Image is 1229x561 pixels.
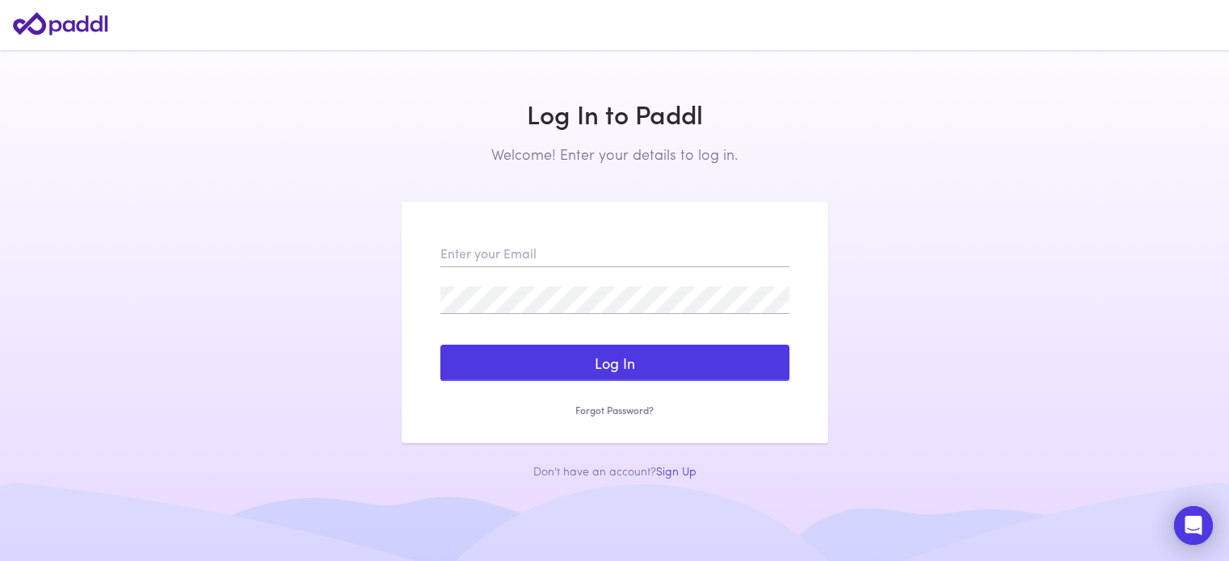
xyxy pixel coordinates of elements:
h2: Welcome! Enter your details to log in. [402,145,828,163]
button: Log In [440,345,789,382]
a: Forgot Password? [440,404,789,417]
div: Don't have an account? [402,463,828,479]
input: Enter your Email [440,240,789,267]
h1: Log In to Paddl [402,98,828,129]
a: Sign Up [656,463,697,479]
div: Open Intercom Messenger [1174,506,1213,545]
